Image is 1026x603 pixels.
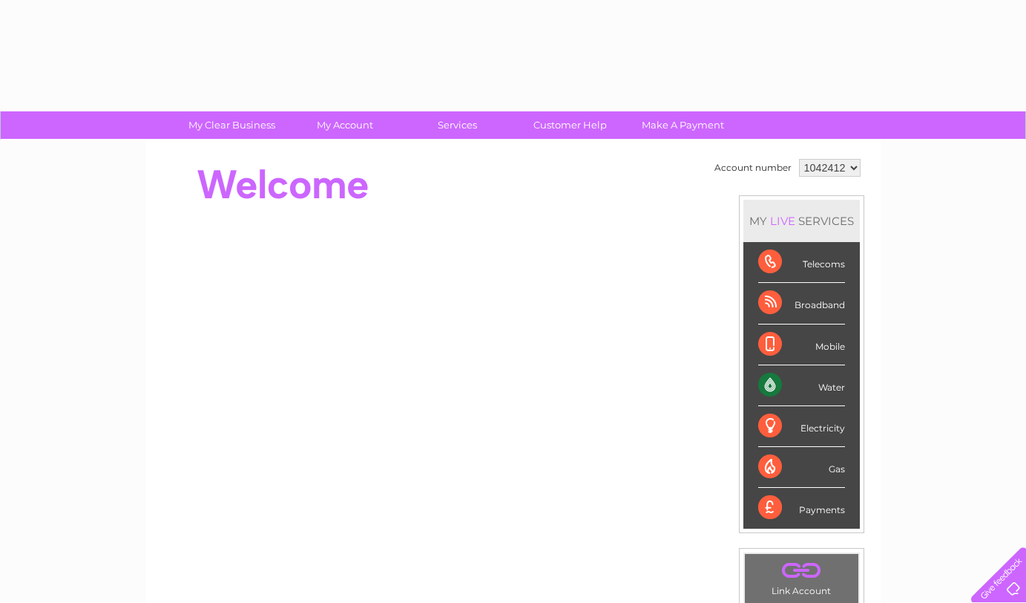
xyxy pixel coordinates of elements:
a: My Clear Business [171,111,293,139]
div: Water [758,365,845,406]
div: LIVE [767,214,798,228]
div: Telecoms [758,242,845,283]
a: . [749,558,855,584]
a: Make A Payment [622,111,744,139]
td: Account number [711,155,795,180]
a: Customer Help [509,111,631,139]
div: Broadband [758,283,845,324]
div: Mobile [758,325,845,365]
div: Payments [758,488,845,528]
div: Electricity [758,406,845,447]
a: My Account [283,111,406,139]
td: Link Account [744,553,859,600]
div: MY SERVICES [743,200,860,242]
a: Services [396,111,519,139]
div: Gas [758,447,845,488]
